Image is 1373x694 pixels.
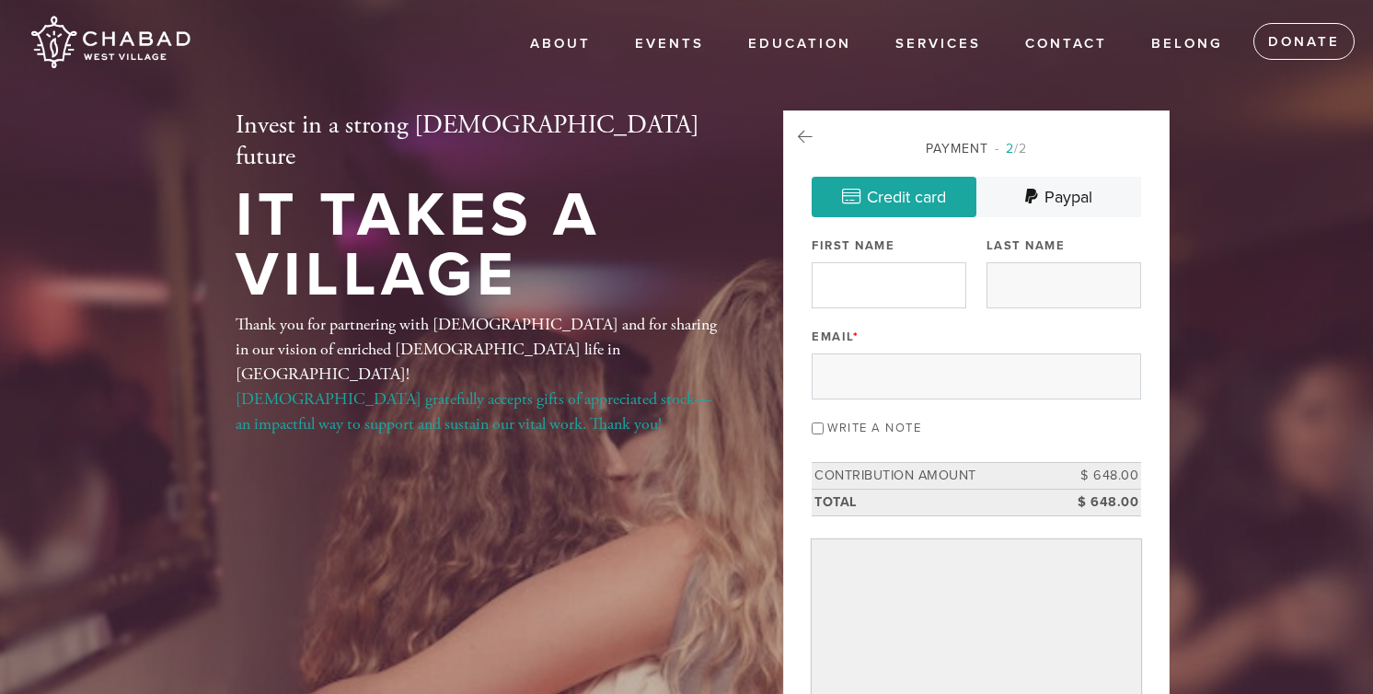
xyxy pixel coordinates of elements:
[1006,141,1014,156] span: 2
[853,330,860,344] span: This field is required.
[812,489,1058,515] td: Total
[516,27,605,62] a: About
[236,312,723,436] div: Thank you for partnering with [DEMOGRAPHIC_DATA] and for sharing in our vision of enriched [DEMOG...
[812,237,894,254] label: First Name
[28,9,192,75] img: Chabad%20West%20Village.png
[812,139,1141,158] div: Payment
[1253,23,1355,60] a: Donate
[827,421,921,435] label: Write a note
[1058,489,1141,515] td: $ 648.00
[812,329,859,345] label: Email
[986,237,1066,254] label: Last Name
[976,177,1141,217] a: Paypal
[1058,463,1141,490] td: $ 648.00
[236,186,723,305] h1: It Takes a Village
[621,27,718,62] a: Events
[1011,27,1121,62] a: Contact
[995,141,1027,156] span: /2
[812,177,976,217] a: Credit card
[236,110,723,172] h2: Invest in a strong [DEMOGRAPHIC_DATA] future
[882,27,995,62] a: Services
[236,388,711,434] a: [DEMOGRAPHIC_DATA] gratefully accepts gifts of appreciated stock—an impactful way to support and ...
[1137,27,1237,62] a: Belong
[812,463,1058,490] td: Contribution Amount
[734,27,865,62] a: EDUCATION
